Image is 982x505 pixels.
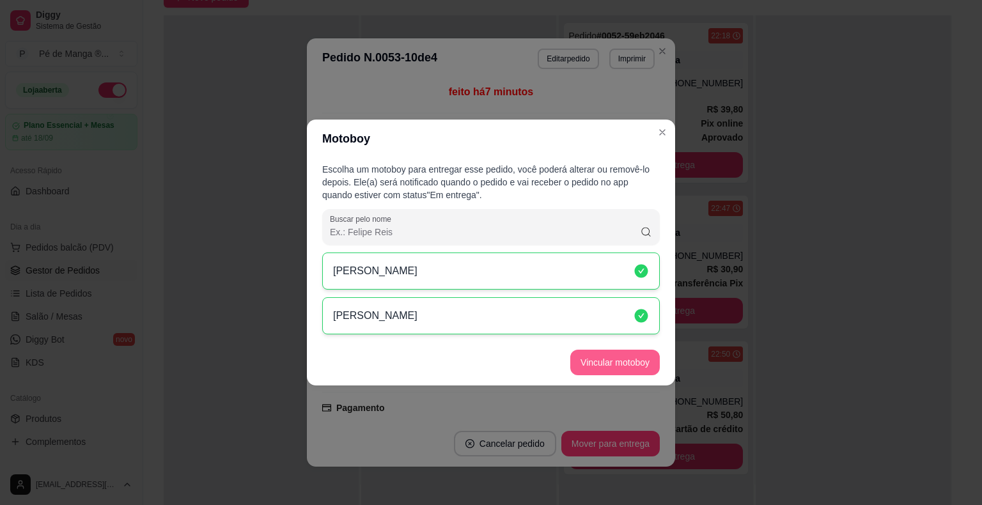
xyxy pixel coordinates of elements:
header: Motoboy [307,120,675,158]
button: Close [652,122,673,143]
p: [PERSON_NAME] [333,263,417,279]
p: [PERSON_NAME] [333,308,417,323]
label: Buscar pelo nome [330,214,396,224]
button: Vincular motoboy [570,350,660,375]
input: Buscar pelo nome [330,226,640,238]
p: Escolha um motoboy para entregar esse pedido, você poderá alterar ou removê-lo depois. Ele(a) ser... [322,163,660,201]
